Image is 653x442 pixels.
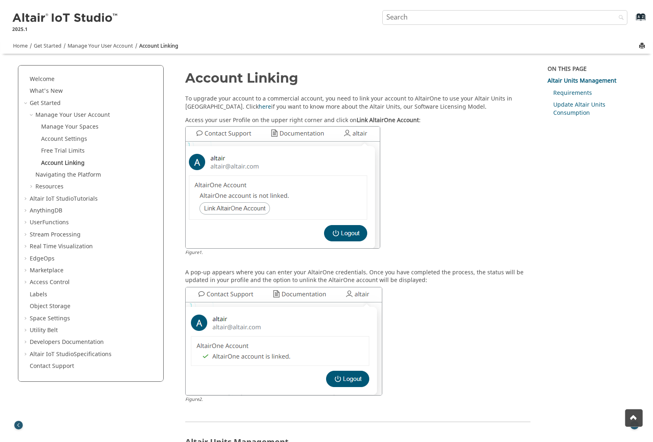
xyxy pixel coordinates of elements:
span: . [202,249,203,256]
a: Account Settings [41,135,87,143]
span: Altair IoT Studio [30,350,74,359]
div: A pop-up appears where you can enter your AltairOne credentials. Once you have completed the proc... [185,267,530,410]
a: Object Storage [30,302,70,311]
a: Utility Belt [30,326,58,335]
a: Home [13,42,28,50]
span: Access your user Profile on the upper right corner and click on : [185,114,421,125]
a: Developers Documentation [30,338,104,346]
span: Expand Utility Belt [23,326,30,335]
span: Altair IoT Studio [30,195,74,203]
span: Collapse Get Started [23,99,30,107]
a: Real Time Visualization [30,242,93,251]
a: Navigating the Platform [35,171,101,179]
span: Expand Altair IoT StudioSpecifications [23,350,30,359]
span: Expand Altair IoT StudioTutorials [23,195,30,203]
span: Figure [185,249,203,256]
button: Toggle publishing table of content [14,421,23,429]
span: Expand Space Settings [23,315,30,323]
span: Expand AnythingDB [23,207,30,215]
span: Expand UserFunctions [23,219,30,227]
span: Expand Marketplace [23,267,30,275]
a: here [259,103,271,111]
button: Search [608,10,631,26]
a: AnythingDB [30,206,62,215]
a: Manage Your User Account [35,111,110,119]
p: 2025.1 [12,26,119,33]
img: Altair IoT Studio [12,12,119,25]
span: Expand Real Time Visualization [23,243,30,251]
span: Expand Stream Processing [23,231,30,239]
span: . [202,396,203,403]
a: Altair IoT StudioTutorials [30,195,98,203]
a: Stream Processing [30,230,81,239]
a: Marketplace [30,266,64,275]
div: On this page [548,65,635,73]
a: Access Control [30,278,70,287]
span: Expand EdgeOps [23,255,30,263]
a: Manage Your Spaces [41,123,99,131]
a: Manage Your User Account [68,42,133,50]
span: Collapse Manage Your User Account [29,111,35,119]
input: Search query [382,10,627,25]
ul: Table of Contents [23,75,158,370]
a: Labels [30,290,47,299]
a: Go to index terms page [623,17,641,25]
a: What's New [30,87,63,95]
span: 1 [199,249,202,256]
img: link_account_success.png [185,287,382,396]
a: Account Linking [139,42,178,50]
span: Link AltairOne Account [357,116,419,125]
a: Account Linking [41,159,85,167]
button: Print this page [640,41,646,52]
a: Contact Support [30,362,74,370]
img: link_account.png [185,126,380,249]
a: Requirements [553,89,592,97]
a: Update Altair Units Consumption [553,101,605,117]
span: Expand Developers Documentation [23,338,30,346]
a: Altair Units Management [548,77,616,85]
a: Get Started [30,99,61,107]
span: Functions [42,218,69,227]
a: UserFunctions [30,218,69,227]
h1: Account Linking [185,71,530,85]
span: Figure [185,396,203,403]
a: EdgeOps [30,254,55,263]
a: Altair IoT StudioSpecifications [30,350,112,359]
nav: Tools [1,35,652,54]
p: To upgrade your account to a commercial account, you need to link your account to AltairOne to us... [185,95,530,111]
a: Space Settings [30,314,70,323]
a: Get Started [34,42,61,50]
a: Welcome [30,75,55,83]
span: 2 [199,396,202,403]
a: Free Trial Limits [41,147,85,155]
a: Resources [35,182,64,191]
span: Expand Resources [29,183,35,191]
span: Expand Access Control [23,278,30,287]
